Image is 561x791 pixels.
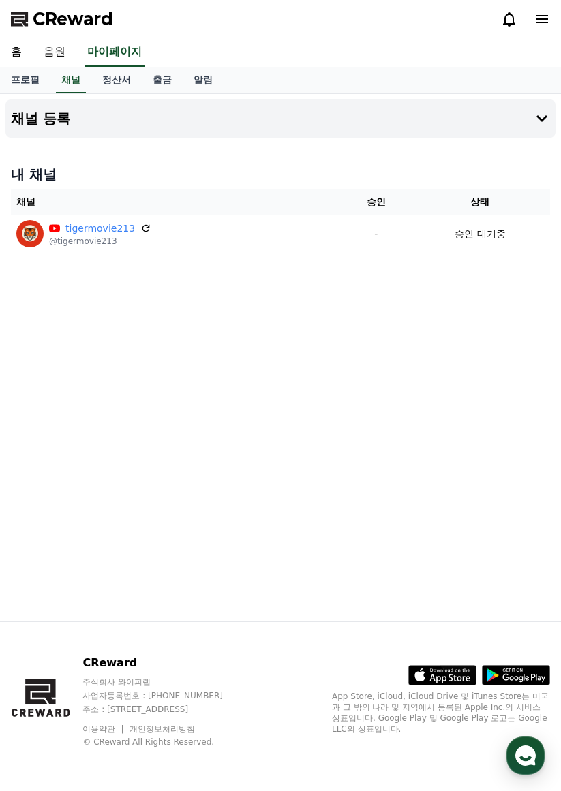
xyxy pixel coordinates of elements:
[455,227,505,241] p: 승인 대기중
[11,189,342,215] th: 채널
[85,38,145,67] a: 마이페이지
[142,67,183,93] a: 출금
[33,38,76,67] a: 음원
[82,690,249,701] p: 사업자등록번호 : [PHONE_NUMBER]
[56,67,86,93] a: 채널
[342,189,410,215] th: 승인
[82,655,249,671] p: CReward
[65,221,135,236] a: tigermovie213
[11,111,70,126] h4: 채널 등록
[11,8,113,30] a: CReward
[5,99,556,138] button: 채널 등록
[82,677,249,687] p: 주식회사 와이피랩
[82,704,249,715] p: 주소 : [STREET_ADDRESS]
[410,189,550,215] th: 상태
[348,227,405,241] p: -
[332,691,550,734] p: App Store, iCloud, iCloud Drive 및 iTunes Store는 미국과 그 밖의 나라 및 지역에서 등록된 Apple Inc.의 서비스 상표입니다. Goo...
[49,236,151,247] p: @tigermovie213
[16,220,44,247] img: tigermovie213
[82,724,125,734] a: 이용약관
[183,67,224,93] a: 알림
[33,8,113,30] span: CReward
[11,165,550,184] h4: 내 채널
[91,67,142,93] a: 정산서
[130,724,195,734] a: 개인정보처리방침
[82,736,249,747] p: © CReward All Rights Reserved.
